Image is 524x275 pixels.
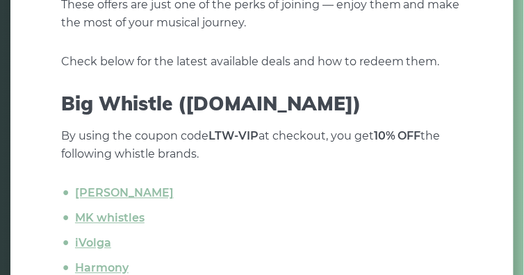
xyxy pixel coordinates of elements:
p: Check below for the latest available deals and how to redeem them. [61,53,463,71]
a: Harmony [75,262,129,275]
a: [PERSON_NAME] [75,187,174,200]
a: MK whistles [75,212,145,225]
a: iVolga [75,237,111,250]
p: By using the coupon code at checkout, you get the following whistle brands. [61,128,463,164]
h3: Big Whistle ([DOMAIN_NAME]) [61,92,463,115]
strong: LTW-VIP [208,130,259,143]
strong: 10% OFF [374,130,421,143]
